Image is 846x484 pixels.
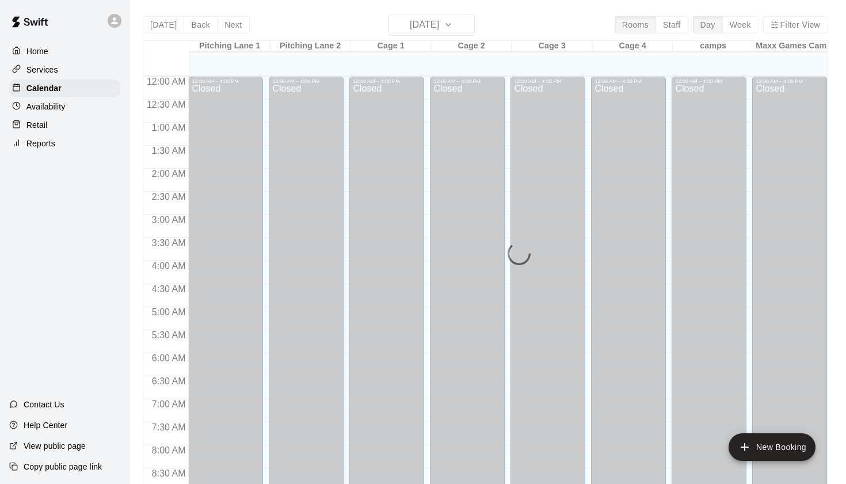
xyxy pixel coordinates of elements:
div: Pitching Lane 1 [189,41,270,52]
div: 12:00 AM – 4:00 PM [756,78,824,84]
p: Reports [26,138,55,149]
div: 12:00 AM – 4:00 PM [675,78,743,84]
span: 2:00 AM [149,169,189,179]
span: 1:30 AM [149,146,189,156]
span: 4:00 AM [149,261,189,271]
p: Availability [26,101,66,112]
a: Home [9,43,120,60]
div: Cage 2 [431,41,512,52]
div: 12:00 AM – 4:00 PM [514,78,582,84]
div: Pitching Lane 2 [270,41,350,52]
div: Cage 3 [512,41,592,52]
span: 7:30 AM [149,422,189,432]
span: 12:30 AM [144,100,189,109]
span: 1:00 AM [149,123,189,133]
span: 6:30 AM [149,376,189,386]
div: Cage 4 [592,41,673,52]
a: Availability [9,98,120,115]
div: 12:00 AM – 4:00 PM [595,78,662,84]
p: Calendar [26,82,62,94]
span: 8:30 AM [149,468,189,478]
div: 12:00 AM – 4:00 PM [353,78,421,84]
a: Calendar [9,80,120,97]
a: Services [9,61,120,78]
span: 6:00 AM [149,353,189,363]
div: 12:00 AM – 4:00 PM [433,78,501,84]
div: 12:00 AM – 4:00 PM [192,78,260,84]
p: View public page [24,440,86,452]
div: Cage 1 [350,41,431,52]
span: 8:00 AM [149,445,189,455]
span: 7:00 AM [149,399,189,409]
a: Retail [9,116,120,134]
div: Maxx Games Camp [753,41,834,52]
p: Help Center [24,419,67,431]
p: Copy public page link [24,461,102,472]
span: 4:30 AM [149,284,189,294]
span: 3:00 AM [149,215,189,225]
button: add [729,433,815,461]
span: 5:30 AM [149,330,189,340]
span: 3:30 AM [149,238,189,248]
p: Home [26,46,48,57]
span: 5:00 AM [149,307,189,317]
div: 12:00 AM – 4:00 PM [272,78,340,84]
p: Retail [26,119,48,131]
p: Contact Us [24,399,64,410]
a: Reports [9,135,120,152]
span: 12:00 AM [144,77,189,86]
p: Services [26,64,58,75]
div: camps [673,41,753,52]
span: 2:30 AM [149,192,189,202]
